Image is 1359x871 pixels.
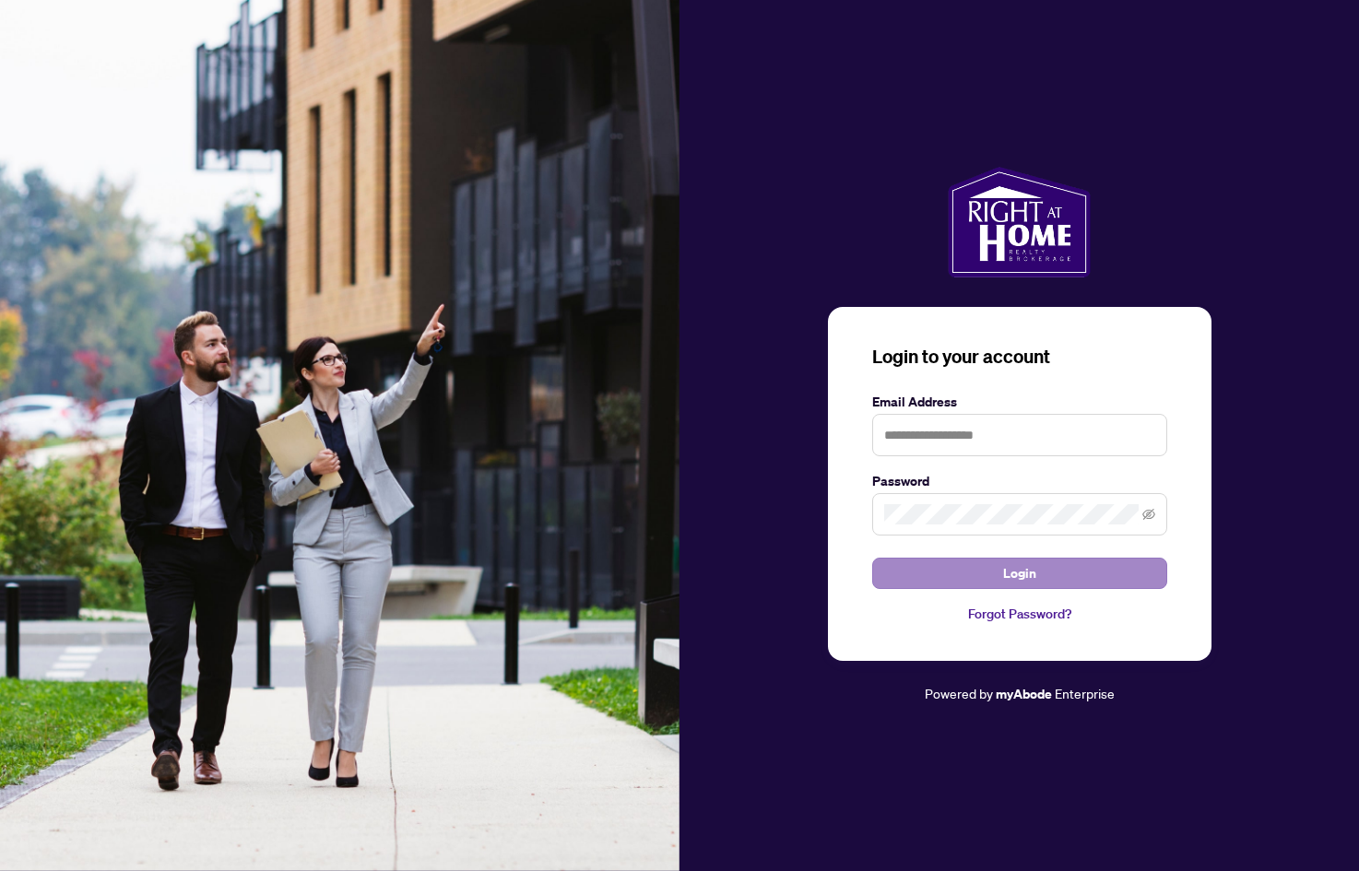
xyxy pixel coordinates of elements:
label: Password [872,471,1167,491]
img: ma-logo [948,167,1091,277]
a: Forgot Password? [872,604,1167,624]
span: Login [1003,559,1036,588]
span: eye-invisible [1142,508,1155,521]
a: myAbode [996,684,1052,704]
span: Powered by [925,685,993,701]
span: Enterprise [1055,685,1115,701]
label: Email Address [872,392,1167,412]
button: Login [872,558,1167,589]
h3: Login to your account [872,344,1167,370]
